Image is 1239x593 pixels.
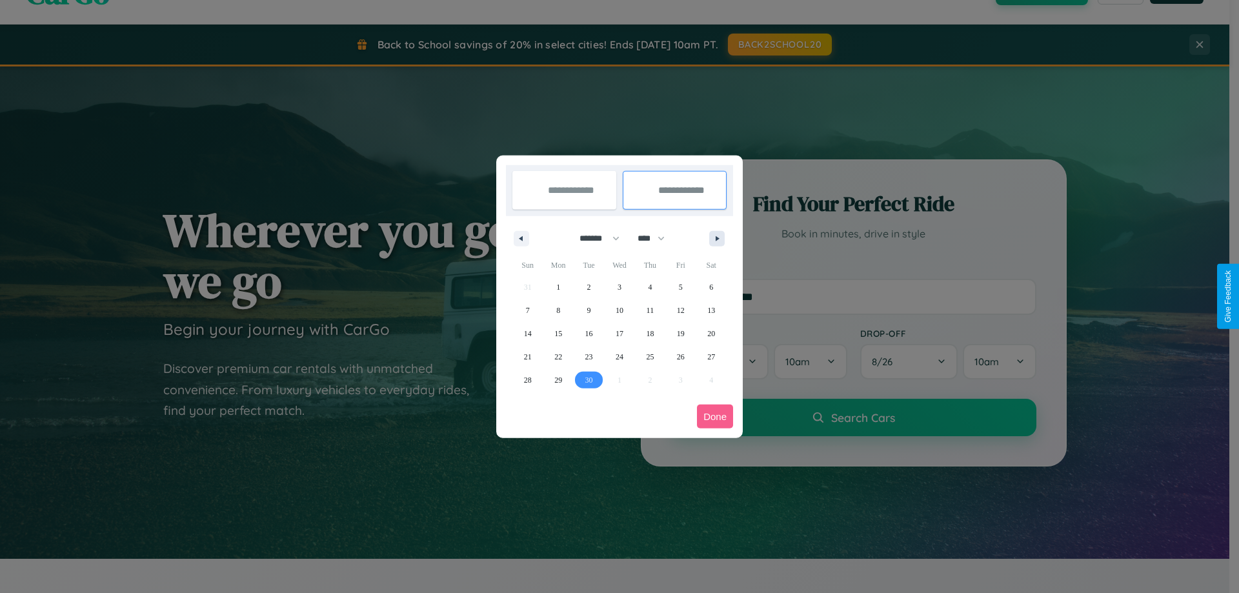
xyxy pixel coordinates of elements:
[512,345,543,368] button: 21
[543,276,573,299] button: 1
[618,276,621,299] span: 3
[526,299,530,322] span: 7
[604,255,634,276] span: Wed
[677,299,685,322] span: 12
[707,299,715,322] span: 13
[665,255,696,276] span: Fri
[604,322,634,345] button: 17
[635,322,665,345] button: 18
[512,368,543,392] button: 28
[696,299,727,322] button: 13
[556,299,560,322] span: 8
[543,255,573,276] span: Mon
[512,255,543,276] span: Sun
[696,255,727,276] span: Sat
[616,299,623,322] span: 10
[574,255,604,276] span: Tue
[543,322,573,345] button: 15
[677,322,685,345] span: 19
[696,276,727,299] button: 6
[665,276,696,299] button: 5
[646,345,654,368] span: 25
[524,322,532,345] span: 14
[679,276,683,299] span: 5
[646,322,654,345] span: 18
[554,368,562,392] span: 29
[635,345,665,368] button: 25
[635,255,665,276] span: Thu
[604,276,634,299] button: 3
[635,276,665,299] button: 4
[512,322,543,345] button: 14
[696,322,727,345] button: 20
[574,276,604,299] button: 2
[574,322,604,345] button: 16
[585,345,593,368] span: 23
[697,405,733,428] button: Done
[616,345,623,368] span: 24
[585,368,593,392] span: 30
[604,345,634,368] button: 24
[707,345,715,368] span: 27
[574,345,604,368] button: 23
[707,322,715,345] span: 20
[587,276,591,299] span: 2
[574,368,604,392] button: 30
[647,299,654,322] span: 11
[665,322,696,345] button: 19
[635,299,665,322] button: 11
[709,276,713,299] span: 6
[554,345,562,368] span: 22
[543,299,573,322] button: 8
[587,299,591,322] span: 9
[604,299,634,322] button: 10
[512,299,543,322] button: 7
[616,322,623,345] span: 17
[1224,270,1233,323] div: Give Feedback
[696,345,727,368] button: 27
[665,345,696,368] button: 26
[554,322,562,345] span: 15
[543,345,573,368] button: 22
[648,276,652,299] span: 4
[524,345,532,368] span: 21
[677,345,685,368] span: 26
[556,276,560,299] span: 1
[524,368,532,392] span: 28
[543,368,573,392] button: 29
[585,322,593,345] span: 16
[665,299,696,322] button: 12
[574,299,604,322] button: 9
